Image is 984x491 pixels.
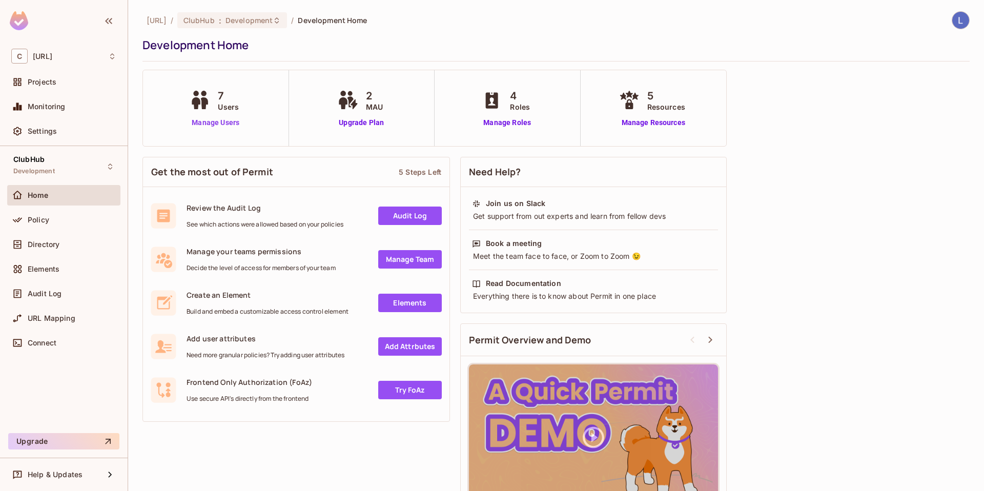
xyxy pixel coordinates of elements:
[13,155,45,163] span: ClubHub
[28,127,57,135] span: Settings
[510,88,530,104] span: 4
[218,16,222,25] span: :
[187,395,312,403] span: Use secure API's directly from the frontend
[647,101,685,112] span: Resources
[617,117,690,128] a: Manage Resources
[10,11,28,30] img: SReyMgAAAABJRU5ErkJggg==
[187,351,344,359] span: Need more granular policies? Try adding user attributes
[187,264,336,272] span: Decide the level of access for members of your team
[378,337,442,356] a: Add Attrbutes
[469,166,521,178] span: Need Help?
[378,207,442,225] a: Audit Log
[472,251,715,261] div: Meet the team face to face, or Zoom to Zoom 😉
[28,78,56,86] span: Projects
[28,240,59,249] span: Directory
[479,117,535,128] a: Manage Roles
[28,339,56,347] span: Connect
[469,334,591,346] span: Permit Overview and Demo
[187,117,244,128] a: Manage Users
[486,238,542,249] div: Book a meeting
[11,49,28,64] span: C
[335,117,388,128] a: Upgrade Plan
[187,247,336,256] span: Manage your teams permissions
[486,278,561,289] div: Read Documentation
[291,15,294,25] li: /
[378,381,442,399] a: Try FoAz
[28,265,59,273] span: Elements
[225,15,273,25] span: Development
[28,314,75,322] span: URL Mapping
[187,334,344,343] span: Add user attributes
[647,88,685,104] span: 5
[33,52,52,60] span: Workspace: clubhub.ai
[472,291,715,301] div: Everything there is to know about Permit in one place
[472,211,715,221] div: Get support from out experts and learn from fellow devs
[28,103,66,111] span: Monitoring
[218,101,239,112] span: Users
[28,191,49,199] span: Home
[28,290,61,298] span: Audit Log
[28,216,49,224] span: Policy
[486,198,545,209] div: Join us on Slack
[187,377,312,387] span: Frontend Only Authorization (FoAz)
[28,470,83,479] span: Help & Updates
[510,101,530,112] span: Roles
[366,88,383,104] span: 2
[187,290,348,300] span: Create an Element
[187,308,348,316] span: Build and embed a customizable access control element
[378,294,442,312] a: Elements
[218,88,239,104] span: 7
[187,220,343,229] span: See which actions were allowed based on your policies
[399,167,441,177] div: 5 Steps Left
[183,15,215,25] span: ClubHub
[8,433,119,449] button: Upgrade
[187,203,343,213] span: Review the Audit Log
[147,15,167,25] span: the active workspace
[171,15,173,25] li: /
[151,166,273,178] span: Get the most out of Permit
[952,12,969,29] img: Luis Angel Novelo Caamal
[378,250,442,269] a: Manage Team
[13,167,55,175] span: Development
[298,15,367,25] span: Development Home
[366,101,383,112] span: MAU
[142,37,965,53] div: Development Home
